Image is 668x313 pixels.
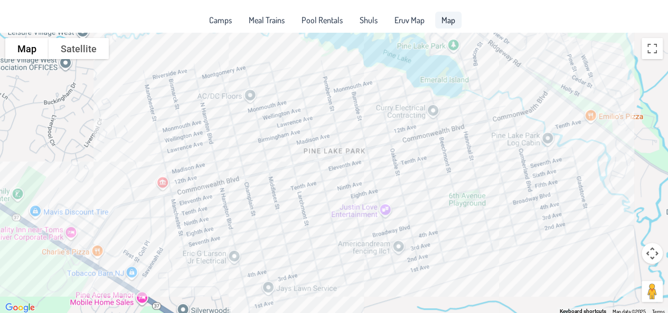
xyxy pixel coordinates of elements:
[295,12,349,29] a: Pool Rentals
[249,16,285,24] span: Meal Trains
[441,16,455,24] span: Map
[435,12,462,29] a: Map
[360,16,378,24] span: Shuls
[353,12,384,29] a: Shuls
[388,12,431,29] a: Eruv Map
[642,281,663,302] button: Drag Pegman onto the map to open Street View
[209,16,232,24] span: Camps
[642,243,663,264] button: Map camera controls
[394,16,425,24] span: Eruv Map
[203,12,238,29] a: Camps
[302,16,343,24] span: Pool Rentals
[642,38,663,59] button: Toggle fullscreen view
[49,38,109,59] button: Show satellite imagery
[242,12,291,29] a: Meal Trains
[5,38,49,59] button: Show street map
